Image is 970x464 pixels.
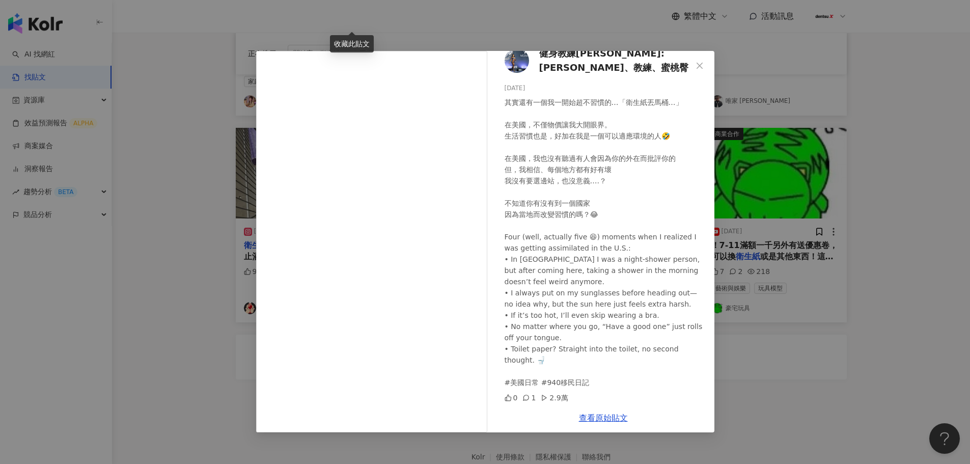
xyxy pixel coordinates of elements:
[505,97,706,388] div: 其實還有一個我一開始超不習慣的…「衛生紙丟馬桶…」 在美國，不僅物價讓我大開眼界。 生活習慣也是，好加在我是一個可以適應環境的人🤣 在美國，我也沒有聽過有人會因為你的外在而批評你的 但，我相信、...
[522,392,536,403] div: 1
[689,56,710,76] button: Close
[505,48,529,73] img: KOL Avatar
[330,35,374,52] div: 收藏此貼文
[541,392,568,403] div: 2.9萬
[696,62,704,70] span: close
[579,413,628,423] a: 查看原始貼文
[505,84,706,93] div: [DATE]
[505,46,692,75] a: KOL Avatar健身教練[PERSON_NAME]: [PERSON_NAME]、教練、蜜桃臀
[539,46,692,75] span: 健身教練[PERSON_NAME]: [PERSON_NAME]、教練、蜜桃臀
[505,392,518,403] div: 0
